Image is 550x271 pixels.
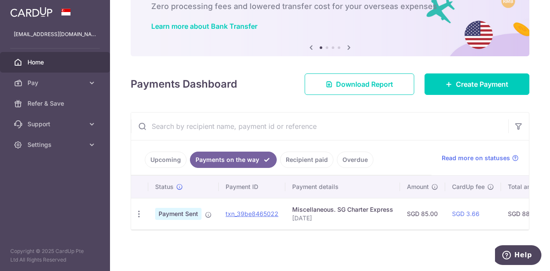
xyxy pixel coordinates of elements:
span: Payment Sent [155,208,202,220]
p: [DATE] [292,214,393,222]
td: SGD 85.00 [400,198,445,229]
a: Learn more about Bank Transfer [151,22,257,30]
a: Overdue [337,152,373,168]
iframe: Opens a widget where you can find more information [495,245,541,267]
span: Support [27,120,84,128]
a: Upcoming [145,152,186,168]
span: Home [27,58,84,67]
h4: Payments Dashboard [131,76,237,92]
span: Refer & Save [27,99,84,108]
a: txn_39be8465022 [226,210,278,217]
input: Search by recipient name, payment id or reference [131,113,508,140]
span: Pay [27,79,84,87]
img: CardUp [10,7,52,17]
a: Download Report [305,73,414,95]
th: Payment details [285,176,400,198]
a: SGD 3.66 [452,210,480,217]
a: Payments on the way [190,152,277,168]
span: Total amt. [508,183,536,191]
h6: Zero processing fees and lowered transfer cost for your overseas expenses [151,1,509,12]
a: Read more on statuses [442,154,519,162]
span: Amount [407,183,429,191]
span: Download Report [336,79,393,89]
span: Settings [27,140,84,149]
span: Create Payment [456,79,508,89]
p: [EMAIL_ADDRESS][DOMAIN_NAME] [14,30,96,39]
span: CardUp fee [452,183,485,191]
th: Payment ID [219,176,285,198]
a: Create Payment [425,73,529,95]
span: Status [155,183,174,191]
span: Read more on statuses [442,154,510,162]
a: Recipient paid [280,152,333,168]
div: Miscellaneous. SG Charter Express [292,205,393,214]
